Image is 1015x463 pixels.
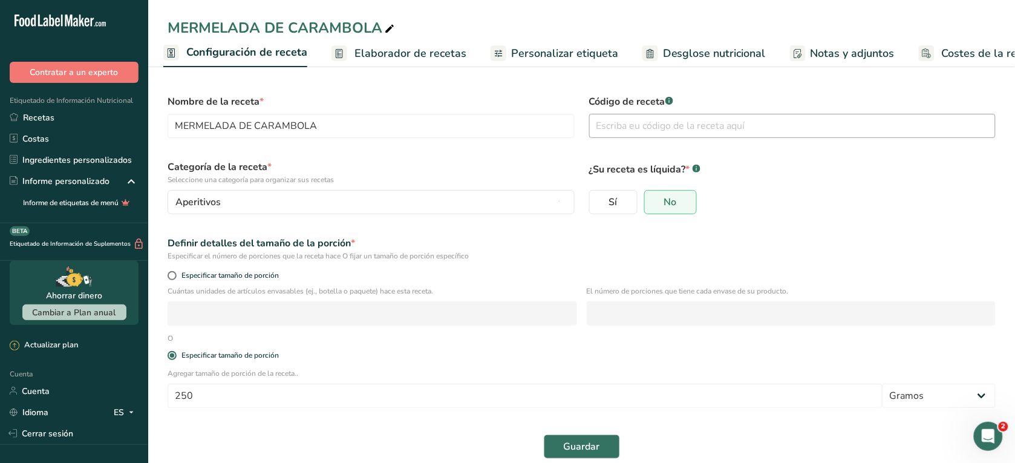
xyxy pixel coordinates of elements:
[33,307,116,318] span: Cambiar a Plan anual
[181,351,279,360] div: Especificar tamaño de porción
[22,133,49,145] font: Costas
[163,39,307,68] a: Configuración de receta
[22,154,132,166] font: Ingredientes personalizados
[564,439,600,454] span: Guardar
[23,197,119,208] font: Informe de etiquetas de menú
[168,251,996,261] div: Especificar el número de porciones que la receta hace O fijar un tamaño de porción específico
[168,368,996,379] p: Agregar tamaño de porción de la receta..
[160,333,180,344] div: O
[186,44,307,61] span: Configuración de receta
[974,422,1003,451] iframe: Intercom live chat
[544,435,620,459] button: Guardar
[811,45,895,62] span: Notas y adjuntos
[609,196,618,208] span: Sí
[22,385,50,398] font: Cuenta
[168,190,575,214] button: Aperitivos
[511,45,618,62] span: Personalizar etiqueta
[10,62,139,83] button: Contratar a un experto
[354,45,466,62] span: Elaborador de recetas
[587,286,996,297] p: El número de porciones que tiene cada envase de su producto.
[168,286,577,297] p: Cuántas unidades de artículos envasables (ej., botella o paquete) hace esta receta.
[168,384,883,408] input: Escribe aquí el tamaño de la porción
[22,406,48,419] font: Idioma
[175,195,221,209] span: Aperitivos
[491,40,618,67] a: Personalizar etiqueta
[168,160,267,174] font: Categoría de la receta
[177,271,279,280] span: Especificar tamaño de porción
[24,340,78,352] font: Actualizar plan
[331,40,466,67] a: Elaborador de recetas
[999,422,1008,432] span: 2
[168,114,575,138] input: Escriba el nombre de su receta aquí
[114,406,124,419] font: ES
[10,240,131,249] font: Etiquetado de Información de Suplementos
[589,114,996,138] input: Escriba eu código de la receta aquí
[22,175,109,188] font: Informe personalizado
[168,95,259,108] font: Nombre de la receta
[22,304,126,320] button: Cambiar a Plan anual
[664,196,677,208] span: No
[23,111,54,124] font: Recetas
[10,226,30,236] div: BETA
[168,17,382,39] font: MERMELADA DE CARAMBOLA
[22,427,73,440] font: Cerrar sesión
[790,40,895,67] a: Notas y adjuntos
[168,174,575,185] p: Seleccione una categoría para organizar sus recetas
[663,45,766,62] span: Desglose nutricional
[589,163,686,176] font: ¿Su receta es líquida?
[589,95,665,108] font: Código de receta
[46,289,102,302] div: Ahorrar dinero
[642,40,766,67] a: Desglose nutricional
[168,237,351,250] font: Definir detalles del tamaño de la porción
